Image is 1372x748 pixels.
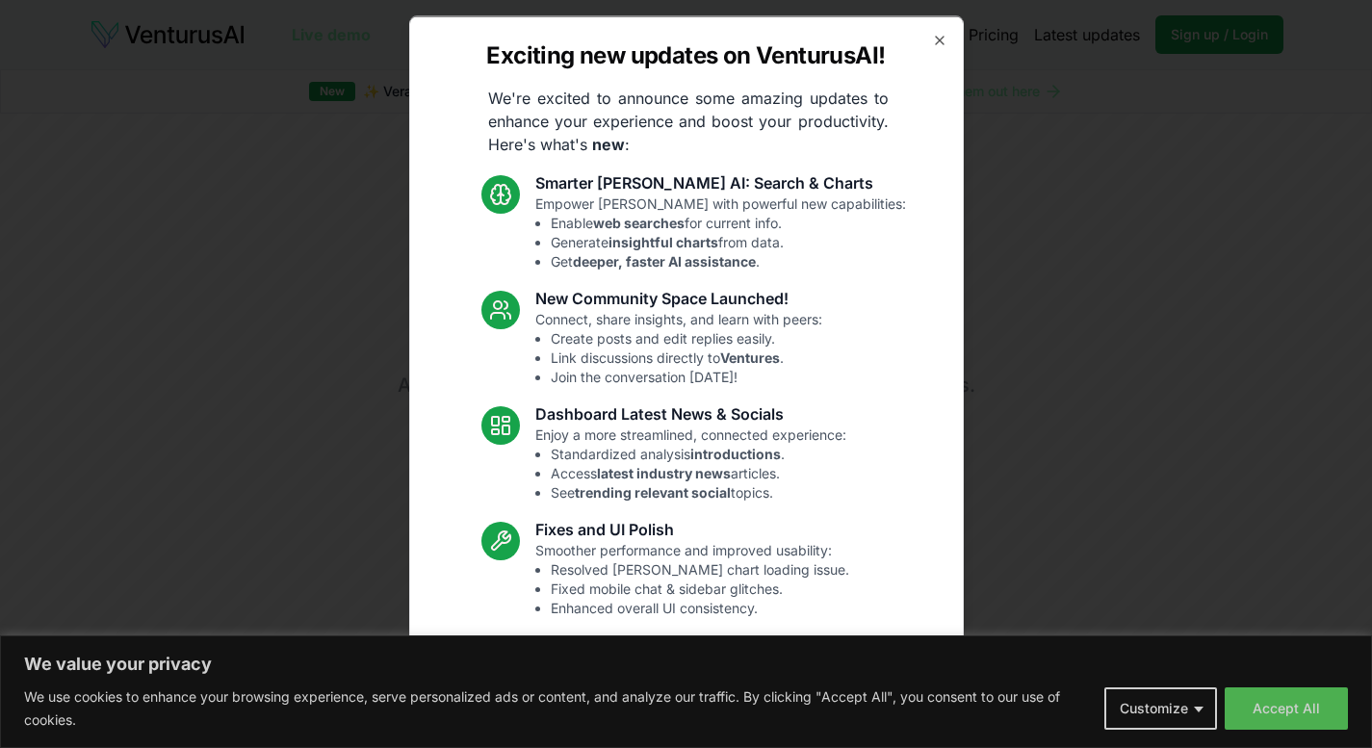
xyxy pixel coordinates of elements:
h3: Smarter [PERSON_NAME] AI: Search & Charts [535,170,906,193]
li: Create posts and edit replies easily. [551,328,822,348]
h2: Exciting new updates on VenturusAI! [486,39,885,70]
li: Link discussions directly to . [551,348,822,367]
h3: Fixes and UI Polish [535,517,849,540]
li: Enhanced overall UI consistency. [551,598,849,617]
strong: latest industry news [597,464,731,480]
p: Enjoy a more streamlined, connected experience: [535,425,846,502]
li: Standardized analysis . [551,444,846,463]
strong: deeper, faster AI assistance [573,252,756,269]
p: Connect, share insights, and learn with peers: [535,309,822,386]
li: See topics. [551,482,846,502]
li: Join the conversation [DATE]! [551,367,822,386]
strong: trending relevant social [575,483,731,500]
p: Empower [PERSON_NAME] with powerful new capabilities: [535,193,906,271]
strong: introductions [690,445,781,461]
li: Generate from data. [551,232,906,251]
p: We're excited to announce some amazing updates to enhance your experience and boost your producti... [473,86,904,155]
li: Access articles. [551,463,846,482]
p: Smoother performance and improved usability: [535,540,849,617]
p: These updates are designed to make VenturusAI more powerful, intuitive, and user-friendly. Let us... [471,632,902,702]
li: Enable for current info. [551,213,906,232]
li: Resolved [PERSON_NAME] chart loading issue. [551,559,849,579]
strong: Ventures [720,348,780,365]
strong: new [592,134,625,153]
h3: New Community Space Launched! [535,286,822,309]
strong: web searches [593,214,685,230]
h3: Dashboard Latest News & Socials [535,401,846,425]
li: Fixed mobile chat & sidebar glitches. [551,579,849,598]
strong: insightful charts [608,233,718,249]
li: Get . [551,251,906,271]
